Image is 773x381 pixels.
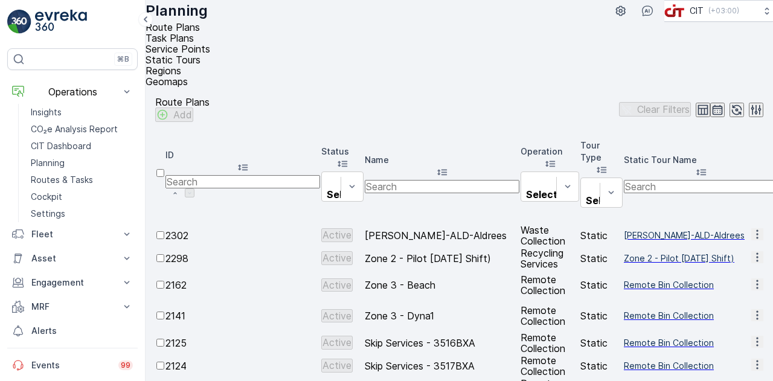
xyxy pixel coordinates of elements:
[31,174,93,186] p: Routes & Tasks
[7,222,138,246] button: Fleet
[7,10,31,34] img: logo
[146,43,210,55] span: Service Points
[365,225,519,246] td: [PERSON_NAME]-ALD-Aldrees
[31,359,111,371] p: Events
[165,175,320,188] input: Search
[365,248,519,269] td: Zone 2 - Pilot [DATE] Shift)
[31,252,114,264] p: Asset
[35,10,87,34] img: logo_light-DOdMpM7g.png
[31,208,65,220] p: Settings
[322,360,351,371] p: Active
[165,271,320,300] td: 2162
[31,191,62,203] p: Cockpit
[31,157,65,169] p: Planning
[690,5,704,17] p: CIT
[521,301,579,331] td: Remote Collection
[146,32,194,44] span: Task Plans
[321,309,353,322] button: Active
[586,195,617,206] p: Select
[173,109,192,120] p: Add
[165,301,320,331] td: 2141
[321,278,353,292] button: Active
[7,295,138,319] button: MRF
[117,54,129,64] p: ⌘B
[322,229,351,240] p: Active
[31,277,114,289] p: Engagement
[580,301,623,331] td: Static
[7,353,138,377] a: Events99
[26,188,138,205] a: Cockpit
[321,359,353,372] button: Active
[120,360,131,371] p: 99
[26,138,138,155] a: CIT Dashboard
[146,1,208,21] p: Planning
[7,80,138,104] button: Operations
[521,248,579,269] td: Recycling Services
[521,146,579,158] p: Operation
[165,248,320,269] td: 2298
[580,332,623,354] td: Static
[580,248,623,269] td: Static
[580,225,623,246] td: Static
[146,75,188,88] span: Geomaps
[619,102,691,117] button: Clear Filters
[322,280,351,290] p: Active
[664,4,685,18] img: cit-logo_pOk6rL0.png
[365,271,519,300] td: Zone 3 - Beach
[26,171,138,188] a: Routes & Tasks
[7,271,138,295] button: Engagement
[321,251,353,264] button: Active
[580,271,623,300] td: Static
[365,154,519,166] p: Name
[521,355,579,377] td: Remote Collection
[31,325,133,337] p: Alerts
[165,149,320,161] p: ID
[165,332,320,354] td: 2125
[365,332,519,354] td: Skip Services - 3516BXA
[146,54,200,66] span: Static Tours
[146,65,181,77] span: Regions
[26,205,138,222] a: Settings
[7,246,138,271] button: Asset
[580,139,623,164] p: Tour Type
[321,336,353,349] button: Active
[322,252,351,263] p: Active
[26,155,138,171] a: Planning
[165,225,320,246] td: 2302
[365,355,519,377] td: Skip Services - 3517BXA
[321,228,353,242] button: Active
[155,107,193,122] button: Add
[521,332,579,354] td: Remote Collection
[322,310,351,321] p: Active
[365,180,519,193] input: Search
[31,123,118,135] p: CO₂e Analysis Report
[580,355,623,377] td: Static
[165,355,320,377] td: 2124
[31,301,114,313] p: MRF
[7,319,138,343] a: Alerts
[26,121,138,138] a: CO₂e Analysis Report
[708,6,739,16] p: ( +03:00 )
[327,189,358,200] p: Select
[365,301,519,331] td: Zone 3 - Dyna1
[322,337,351,348] p: Active
[321,146,364,158] p: Status
[155,97,210,107] p: Route Plans
[31,140,91,152] p: CIT Dashboard
[26,104,138,121] a: Insights
[637,104,690,115] p: Clear Filters
[31,228,114,240] p: Fleet
[31,86,114,97] p: Operations
[521,271,579,300] td: Remote Collection
[31,106,62,118] p: Insights
[146,21,200,33] span: Route Plans
[521,225,579,246] td: Waste Collection
[526,189,557,200] p: Select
